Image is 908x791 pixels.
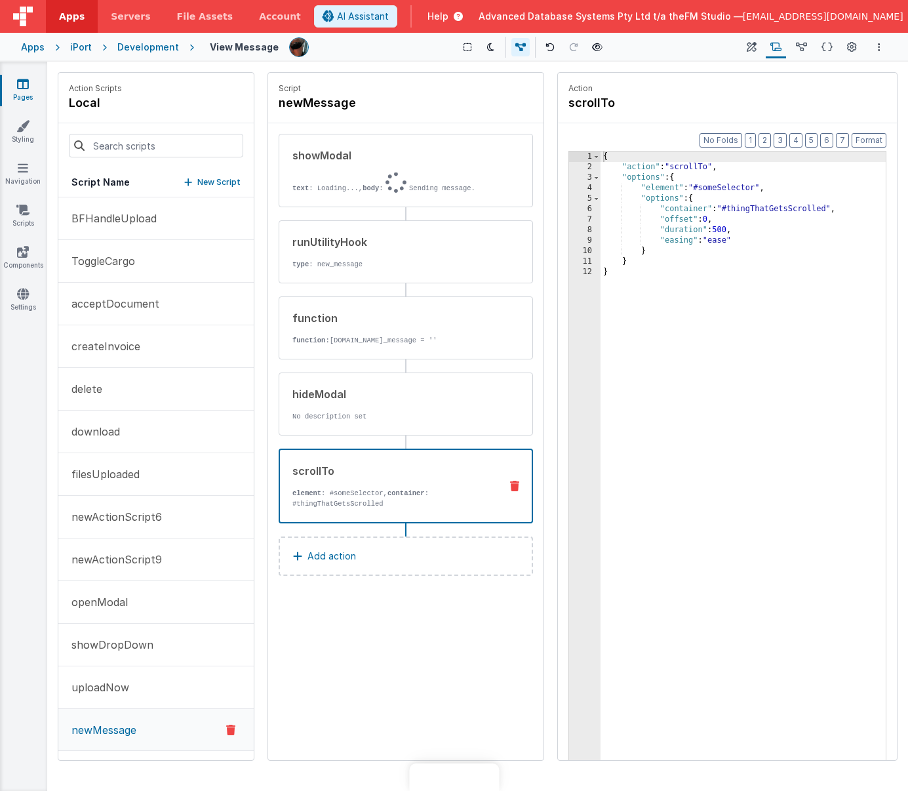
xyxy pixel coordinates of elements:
div: Apps [21,41,45,54]
p: Script [279,83,533,94]
p: ToggleCargo [64,253,135,269]
span: AI Assistant [337,10,389,23]
button: 2 [759,133,771,148]
iframe: Marker.io feedback button [409,763,499,791]
strong: text [292,184,309,192]
div: 3 [569,172,601,183]
strong: element [292,489,321,497]
button: 1 [745,133,756,148]
h4: scrollTo [568,94,765,112]
p: BFHandleUpload [64,211,157,226]
p: newActionScript6 [64,509,162,525]
p: [DOMAIN_NAME]_message = '' [292,335,490,346]
p: : new_message [292,259,490,270]
div: iPort [70,41,92,54]
p: delete [64,381,102,397]
div: scrollTo [292,463,490,479]
div: showModal [292,148,490,163]
span: Apps [59,10,85,23]
span: [EMAIL_ADDRESS][DOMAIN_NAME] [743,10,903,23]
button: 3 [774,133,787,148]
h5: Script Name [71,176,130,189]
button: 5 [805,133,818,148]
button: delete [58,368,254,411]
button: 7 [836,133,849,148]
p: openModal [64,594,128,610]
button: newActionScript6 [58,496,254,538]
strong: body [363,184,379,192]
p: filesUploaded [64,466,140,482]
div: Development [117,41,179,54]
button: New Script [184,176,241,189]
h4: View Message [210,42,279,52]
button: newMessage [58,709,254,751]
p: newActionScript9 [64,552,162,567]
div: 2 [569,162,601,172]
p: No description set [292,411,490,422]
button: AI Assistant [314,5,397,28]
p: Add action [307,548,356,564]
p: download [64,424,120,439]
div: 4 [569,183,601,193]
button: newActionScript9 [58,538,254,581]
button: download [58,411,254,453]
p: Action Scripts [69,83,122,94]
button: uploadNow [58,666,254,709]
button: ToggleCargo [58,240,254,283]
span: File Assets [177,10,233,23]
button: Add action [279,537,533,576]
div: 5 [569,193,601,204]
p: : Loading..., : Sending message. [292,172,490,193]
div: hideModal [292,386,490,402]
p: showDropDown [64,637,153,653]
button: 6 [820,133,833,148]
button: No Folds [700,133,742,148]
span: Help [427,10,448,23]
button: Format [852,133,886,148]
div: 7 [569,214,601,225]
p: Action [568,83,886,94]
h4: newMessage [279,94,475,112]
button: showDropDown [58,624,254,666]
p: New Script [197,176,241,189]
button: acceptDocument [58,283,254,325]
img: 51bd7b176fb848012b2e1c8b642a23b7 [290,38,308,56]
p: acceptDocument [64,296,159,312]
span: Servers [111,10,150,23]
p: createInvoice [64,338,140,354]
p: : #someSelector, : #thingThatGetsScrolled [292,488,490,509]
div: function [292,310,490,326]
strong: function: [292,336,330,344]
strong: type [292,260,309,268]
strong: container [387,489,425,497]
button: Options [871,39,887,55]
div: 9 [569,235,601,246]
p: uploadNow [64,679,129,695]
button: 4 [789,133,802,148]
span: Advanced Database Systems Pty Ltd t/a theFM Studio — [479,10,743,23]
div: 8 [569,225,601,235]
div: runUtilityHook [292,234,490,250]
p: newMessage [64,722,136,738]
div: 12 [569,267,601,277]
button: BFHandleUpload [58,197,254,240]
div: 1 [569,152,601,162]
button: filesUploaded [58,453,254,496]
button: createInvoice [58,325,254,368]
h4: local [69,94,122,112]
div: 6 [569,204,601,214]
div: 10 [569,246,601,256]
button: openModal [58,581,254,624]
div: 11 [569,256,601,267]
input: Search scripts [69,134,243,157]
